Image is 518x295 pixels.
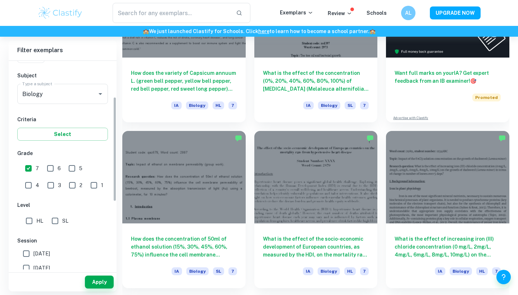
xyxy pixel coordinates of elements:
[122,131,246,288] a: How does the concentration of 50ml of ethanol solution (15%, 30%, 45%, 60%, 75%) influence the ce...
[470,78,476,84] span: 🎯
[213,101,224,109] span: HL
[476,267,488,275] span: HL
[17,72,108,80] h6: Subject
[228,101,237,109] span: 7
[213,267,224,275] span: SL
[58,164,61,172] span: 6
[1,27,517,35] h6: We just launched Clastify for Schools. Click to learn how to become a school partner.
[328,9,352,17] p: Review
[79,164,82,172] span: 5
[318,267,340,275] span: Biology
[263,235,369,259] h6: What is the effect of the socio-economic development of European countries, as measured by the HD...
[492,267,501,275] span: 7
[303,267,313,275] span: IA
[58,181,61,189] span: 3
[430,6,481,19] button: UPGRADE NOW
[235,135,242,142] img: Marked
[101,181,103,189] span: 1
[22,81,52,87] label: Type a subject
[9,40,117,60] h6: Filter exemplars
[303,101,314,109] span: IA
[435,267,445,275] span: IA
[472,94,501,101] span: Promoted
[369,28,376,34] span: 🏫
[131,235,237,259] h6: How does the concentration of 50ml of ethanol solution (15%, 30%, 45%, 60%, 75%) influence the ce...
[228,267,237,275] span: 7
[17,201,108,209] h6: Level
[254,131,378,288] a: What is the effect of the socio-economic development of European countries, as measured by the HD...
[95,89,105,99] button: Open
[263,69,369,93] h6: What is the effect of the concentration (0%, 20%, 40%, 60%, 80%, 100%) of [MEDICAL_DATA] (Melaleu...
[113,3,230,23] input: Search for any exemplars...
[360,267,369,275] span: 7
[367,135,374,142] img: Marked
[395,69,501,85] h6: Want full marks on your IA ? Get expert feedback from an IB examiner!
[85,276,114,289] button: Apply
[171,101,182,109] span: IA
[131,69,237,93] h6: How does the variety of Capsicum annuum L. (green bell pepper, yellow bell pepper, red bell peppe...
[33,264,50,272] span: [DATE]
[33,250,50,258] span: [DATE]
[360,101,369,109] span: 7
[395,235,501,259] h6: What is the effect of increasing iron (III) chloride concentration (0 mg/L, 2mg/L, 4mg/L, 6mg/L, ...
[143,28,149,34] span: 🏫
[17,149,108,157] h6: Grade
[496,270,511,284] button: Help and Feedback
[17,128,108,141] button: Select
[79,181,82,189] span: 2
[345,101,356,109] span: SL
[37,6,83,20] img: Clastify logo
[280,9,313,17] p: Exemplars
[318,101,340,109] span: Biology
[401,6,415,20] button: AL
[36,217,43,225] span: HL
[499,135,506,142] img: Marked
[450,267,472,275] span: Biology
[186,101,208,109] span: Biology
[186,267,209,275] span: Biology
[393,115,428,121] a: Advertise with Clastify
[367,10,387,16] a: Schools
[404,9,413,17] h6: AL
[386,131,509,288] a: What is the effect of increasing iron (III) chloride concentration (0 mg/L, 2mg/L, 4mg/L, 6mg/L, ...
[62,217,68,225] span: SL
[17,115,108,123] h6: Criteria
[17,237,108,245] h6: Session
[172,267,182,275] span: IA
[258,28,269,34] a: here
[344,267,356,275] span: HL
[36,181,39,189] span: 4
[36,164,39,172] span: 7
